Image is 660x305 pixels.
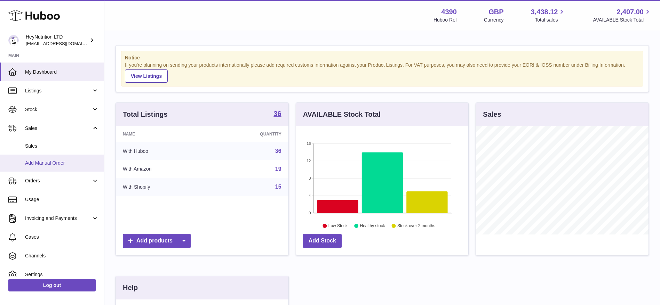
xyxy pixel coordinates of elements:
[25,178,92,184] span: Orders
[116,178,210,196] td: With Shopify
[397,223,435,228] text: Stock over 2 months
[25,69,99,75] span: My Dashboard
[8,35,19,46] img: internalAdmin-4390@internal.huboo.com
[116,126,210,142] th: Name
[25,253,99,259] span: Channels
[125,62,639,83] div: If you're planning on sending your products internationally please add required customs informati...
[328,223,348,228] text: Low Stock
[125,69,168,83] a: View Listings
[273,110,281,117] strong: 36
[116,142,210,160] td: With Huboo
[303,110,381,119] h3: AVAILABLE Stock Total
[617,7,644,17] span: 2,407.00
[25,143,99,149] span: Sales
[8,279,96,291] a: Log out
[488,7,503,17] strong: GBP
[123,234,191,248] a: Add products
[360,223,385,228] text: Healthy stock
[26,41,102,46] span: [EMAIL_ADDRESS][DOMAIN_NAME]
[25,160,99,166] span: Add Manual Order
[307,141,311,146] text: 16
[25,88,92,94] span: Listings
[484,17,504,23] div: Currency
[25,215,92,222] span: Invoicing and Payments
[123,283,138,292] h3: Help
[275,166,281,172] a: 19
[309,211,311,215] text: 0
[531,7,558,17] span: 3,438.12
[125,55,639,61] strong: Notice
[275,148,281,154] a: 36
[25,125,92,132] span: Sales
[25,196,99,203] span: Usage
[593,17,652,23] span: AVAILABLE Stock Total
[593,7,652,23] a: 2,407.00 AVAILABLE Stock Total
[25,234,99,240] span: Cases
[309,176,311,180] text: 8
[26,34,88,47] div: HeyNutrition LTD
[303,234,342,248] a: Add Stock
[483,110,501,119] h3: Sales
[531,7,566,23] a: 3,438.12 Total sales
[434,17,457,23] div: Huboo Ref
[25,106,92,113] span: Stock
[116,160,210,178] td: With Amazon
[441,7,457,17] strong: 4390
[275,184,281,190] a: 15
[535,17,566,23] span: Total sales
[309,193,311,198] text: 4
[307,159,311,163] text: 12
[273,110,281,118] a: 36
[210,126,288,142] th: Quantity
[123,110,168,119] h3: Total Listings
[25,271,99,278] span: Settings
